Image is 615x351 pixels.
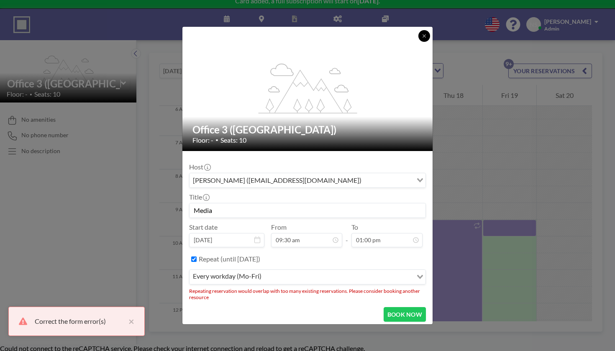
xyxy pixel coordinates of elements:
[346,226,348,244] span: -
[264,272,412,282] input: Search for option
[192,123,423,136] h2: Office 3 ([GEOGRAPHIC_DATA])
[190,270,425,284] div: Search for option
[189,193,209,201] label: Title
[124,316,134,326] button: close
[189,163,210,171] label: Host
[364,175,412,186] input: Search for option
[191,175,363,186] span: [PERSON_NAME] ([EMAIL_ADDRESS][DOMAIN_NAME])
[190,173,425,187] div: Search for option
[190,203,425,218] input: Nathaly's reservation
[384,307,426,322] button: BOOK NOW
[192,136,213,144] span: Floor: -
[191,272,263,282] span: every workday (Mo-Fri)
[271,223,287,231] label: From
[189,223,218,231] label: Start date
[189,288,426,300] li: Repeating reservation would overlap with too many existing reservations. Please consider booking ...
[35,316,124,326] div: Correct the form error(s)
[259,63,357,113] g: flex-grow: 1.2;
[220,136,246,144] span: Seats: 10
[215,137,218,143] span: •
[351,223,358,231] label: To
[199,255,260,263] label: Repeat (until [DATE])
